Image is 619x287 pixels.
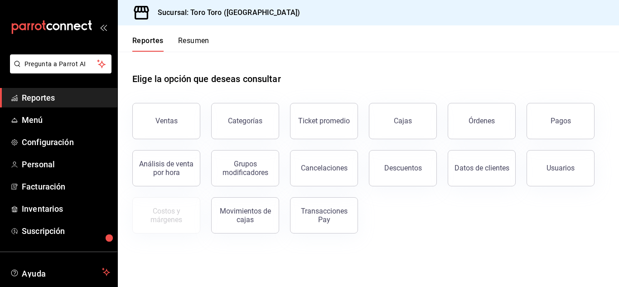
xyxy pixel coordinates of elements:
[298,117,350,125] div: Ticket promedio
[211,103,279,139] button: Categorías
[178,36,209,52] button: Resumen
[22,136,110,148] span: Configuración
[546,164,575,172] div: Usuarios
[22,203,110,215] span: Inventarios
[22,158,110,170] span: Personal
[132,72,281,86] h1: Elige la opción que deseas consultar
[369,103,437,139] a: Cajas
[10,54,111,73] button: Pregunta a Parrot AI
[22,225,110,237] span: Suscripción
[155,117,178,125] div: Ventas
[369,150,437,186] button: Descuentos
[290,197,358,233] button: Transacciones Pay
[455,164,509,172] div: Datos de clientes
[211,197,279,233] button: Movimientos de cajas
[527,103,595,139] button: Pagos
[290,103,358,139] button: Ticket promedio
[132,197,200,233] button: Contrata inventarios para ver este reporte
[448,150,516,186] button: Datos de clientes
[132,150,200,186] button: Análisis de venta por hora
[6,66,111,75] a: Pregunta a Parrot AI
[301,164,348,172] div: Cancelaciones
[551,117,571,125] div: Pagos
[217,160,273,177] div: Grupos modificadores
[132,36,164,52] button: Reportes
[211,150,279,186] button: Grupos modificadores
[394,116,412,126] div: Cajas
[469,117,495,125] div: Órdenes
[138,207,194,224] div: Costos y márgenes
[22,267,98,277] span: Ayuda
[132,103,200,139] button: Ventas
[448,103,516,139] button: Órdenes
[384,164,422,172] div: Descuentos
[150,7,300,18] h3: Sucursal: Toro Toro ([GEOGRAPHIC_DATA])
[290,150,358,186] button: Cancelaciones
[228,117,262,125] div: Categorías
[22,180,110,193] span: Facturación
[132,36,209,52] div: navigation tabs
[138,160,194,177] div: Análisis de venta por hora
[22,114,110,126] span: Menú
[217,207,273,224] div: Movimientos de cajas
[296,207,352,224] div: Transacciones Pay
[527,150,595,186] button: Usuarios
[100,24,107,31] button: open_drawer_menu
[22,92,110,104] span: Reportes
[24,59,97,69] span: Pregunta a Parrot AI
